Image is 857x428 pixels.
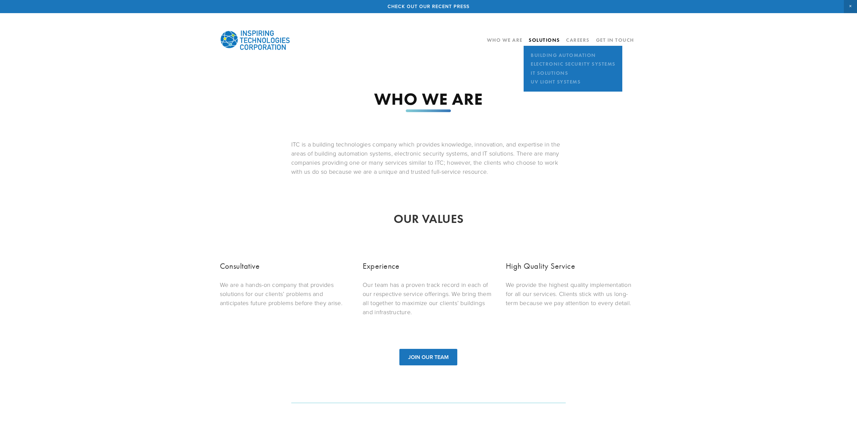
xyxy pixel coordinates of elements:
[529,69,617,77] a: IT Solutions
[291,210,566,227] h2: OUR VALUES
[529,37,560,43] a: Solutions
[291,91,566,107] h1: WHO WE ARE
[220,25,291,55] img: Inspiring Technologies Corp – A Building Technologies Company
[363,260,494,272] h3: Experience
[506,280,637,307] p: We provide the highest quality implementation for all our services. Clients stick with us long- t...
[363,280,494,317] p: Our team has a proven track record in each of our respective service offerings. We bring them all...
[220,280,352,307] p: We are a hands-on company that provides solutions for our clients’ problems and anticipates futur...
[596,34,634,46] a: Get In Touch
[399,349,457,365] a: JOIN OUR TEAM
[487,34,523,46] a: Who We Are
[220,260,352,272] h3: Consultative
[291,140,566,176] p: ITC is a building technologies company which provides knowledge, innovation, and expertise in the...
[506,260,637,272] h3: High Quality Service
[529,77,617,86] a: UV Light Systems
[529,51,617,60] a: Building Automation
[566,34,590,46] a: Careers
[529,60,617,68] a: Electronic Security Systems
